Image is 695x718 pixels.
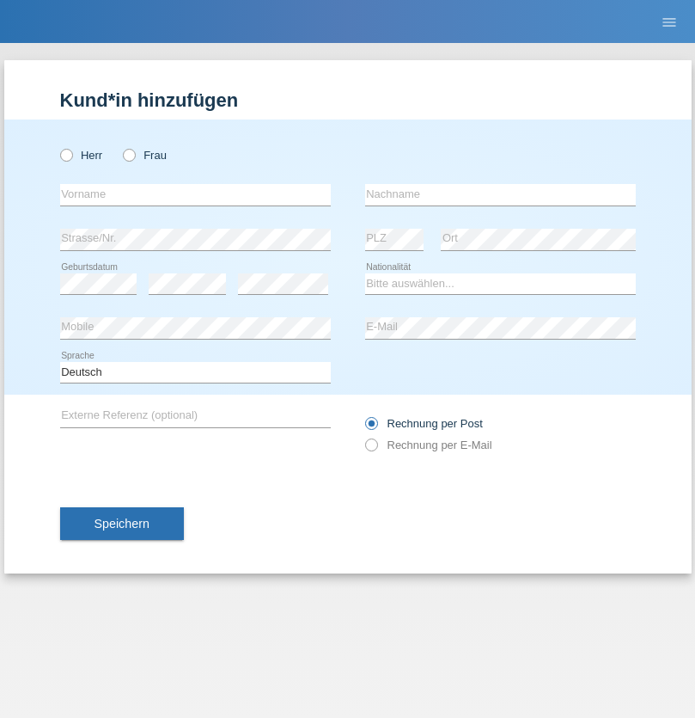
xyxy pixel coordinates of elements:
label: Frau [123,149,167,162]
input: Rechnung per E-Mail [365,439,376,460]
a: menu [652,16,686,27]
input: Frau [123,149,134,160]
button: Speichern [60,507,184,540]
label: Herr [60,149,103,162]
input: Herr [60,149,71,160]
label: Rechnung per E-Mail [365,439,492,451]
label: Rechnung per Post [365,417,483,430]
h1: Kund*in hinzufügen [60,89,636,111]
input: Rechnung per Post [365,417,376,439]
i: menu [661,14,678,31]
span: Speichern [94,517,149,531]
